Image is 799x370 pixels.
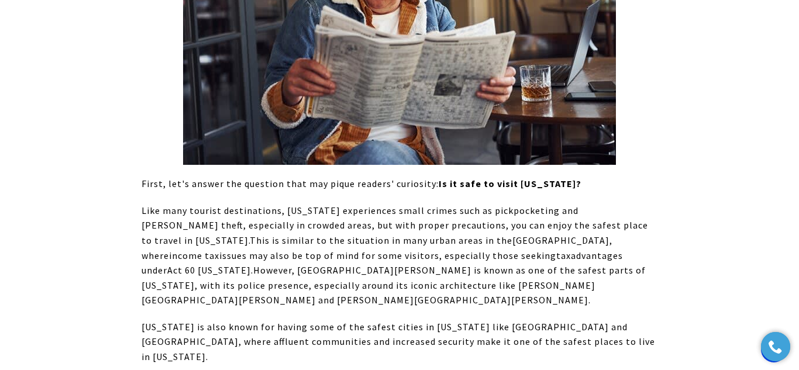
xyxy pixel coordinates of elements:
[556,250,571,261] span: tax
[439,178,581,189] strong: Is it safe to visit [US_STATE]?
[250,234,512,246] span: This is similar to the situation in many urban areas in the
[219,250,556,261] span: issues may also be top of mind for some visitors, especially those seeking
[142,234,612,261] span: , where
[251,264,253,276] span: .
[142,178,581,189] span: First, let's answer the question that may pique readers' curiosity:
[169,250,219,261] span: income tax
[142,205,648,306] span: Like many tourist destinations, [US_STATE] experiences small crimes such as pickpocketing and [PE...
[512,234,609,246] span: [GEOGRAPHIC_DATA]
[167,264,251,276] span: Act 60 [US_STATE]
[142,321,655,362] span: [US_STATE] is also known for having some of the safest cities in [US_STATE] like [GEOGRAPHIC_DATA...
